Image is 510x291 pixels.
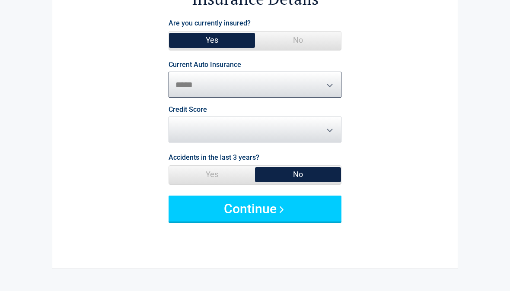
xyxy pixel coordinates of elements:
[169,17,251,29] label: Are you currently insured?
[255,166,341,183] span: No
[169,106,207,113] label: Credit Score
[169,166,255,183] span: Yes
[255,32,341,49] span: No
[169,61,241,68] label: Current Auto Insurance
[169,196,341,221] button: Continue
[169,152,259,163] label: Accidents in the last 3 years?
[169,32,255,49] span: Yes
